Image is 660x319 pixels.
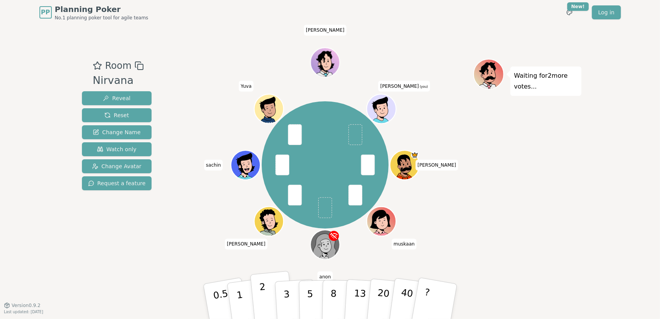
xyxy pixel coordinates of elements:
[12,302,41,309] span: Version 0.9.2
[82,91,152,105] button: Reveal
[82,108,152,122] button: Reset
[563,5,576,19] button: New!
[93,73,144,89] div: Nirvana
[4,302,41,309] button: Version0.9.2
[204,160,223,171] span: Click to change your name
[82,159,152,173] button: Change Avatar
[82,142,152,156] button: Watch only
[239,80,254,91] span: Click to change your name
[55,4,148,15] span: Planning Poker
[39,4,148,21] a: PPPlanning PokerNo.1 planning poker tool for agile teams
[93,59,102,73] button: Add as favourite
[317,271,333,282] span: Click to change your name
[41,8,50,17] span: PP
[514,70,578,92] p: Waiting for 2 more votes...
[82,176,152,190] button: Request a feature
[88,179,146,187] span: Request a feature
[419,85,428,88] span: (you)
[567,2,589,11] div: New!
[103,94,130,102] span: Reveal
[411,151,418,159] span: aashish is the host
[4,310,43,314] span: Last updated: [DATE]
[93,128,140,136] span: Change Name
[392,239,417,249] span: Click to change your name
[105,59,131,73] span: Room
[97,145,136,153] span: Watch only
[304,25,346,36] span: Click to change your name
[416,160,458,171] span: Click to change your name
[104,111,129,119] span: Reset
[55,15,148,21] span: No.1 planning poker tool for agile teams
[592,5,621,19] a: Log in
[225,239,268,249] span: Click to change your name
[82,125,152,139] button: Change Name
[92,162,142,170] span: Change Avatar
[379,80,430,91] span: Click to change your name
[368,95,395,122] button: Click to change your avatar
